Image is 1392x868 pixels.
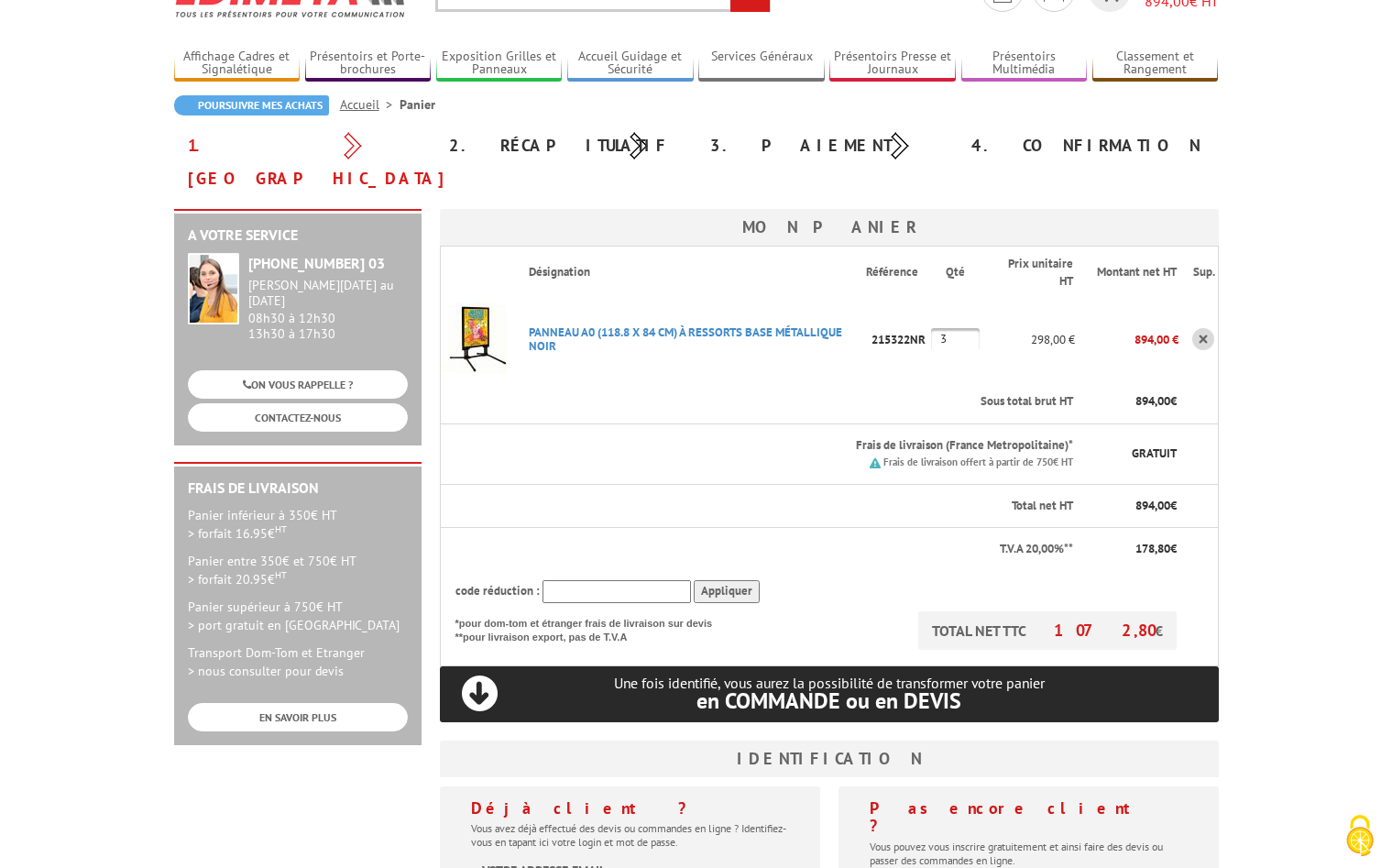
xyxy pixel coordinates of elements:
[174,49,301,79] a: Affichage Cadres et Signalétique
[883,456,1073,468] small: Frais de livraison offert à partir de 750€ HT
[829,49,956,79] a: Présentoirs Presse et Journaux
[1092,49,1219,79] a: Classement et Rangement
[188,370,408,399] a: ON VOUS RAPPELLE ?
[1090,393,1177,411] p: €
[870,799,1188,836] h4: Pas encore client ?
[696,129,958,162] div: 3. Paiement
[174,95,329,115] a: Poursuivre mes achats
[400,95,435,114] li: Panier
[1075,324,1178,356] p: 894,00 €
[188,617,400,633] span: > port gratuit en [GEOGRAPHIC_DATA]
[980,324,1076,356] p: 298,00 €
[961,49,1088,79] a: Présentoirs Multimédia
[994,256,1074,290] p: Prix unitaire HT
[455,541,1074,558] p: T.V.A 20,00%**
[340,96,400,113] a: Accueil
[440,675,1219,712] p: Une fois identifié, vous aurez la possibilité de transformer votre panier
[958,129,1219,162] div: 4. Confirmation
[1135,541,1170,556] span: 178,80
[440,209,1219,246] h3: Mon panier
[1090,541,1177,558] p: €
[698,49,825,79] a: Services Généraux
[514,380,1076,423] th: Sous total brut HT
[1328,806,1392,868] button: Cookies (fenêtre modale)
[514,247,866,299] th: Désignation
[440,741,1219,777] h3: Identification
[455,498,1074,515] p: Total net HT
[455,611,730,645] p: *pour dom-tom et étranger frais de livraison sur devis **pour livraison export, pas de T.V.A
[1135,393,1170,409] span: 894,00
[870,840,1188,867] p: Vous pouvez vous inscrire gratuitement et ainsi faire des devis ou passer des commandes en ligne.
[188,571,287,588] span: > forfait 20.95€
[866,264,929,281] p: Référence
[529,324,842,354] a: PANNEAU A0 (118.8 X 84 CM) à RESSORTS BASE MéTALLIQUE NOIR
[696,687,961,715] span: en COMMANDE ou en DEVIS
[866,324,931,356] p: 215322NR
[188,643,408,680] p: Transport Dom-Tom et Etranger
[918,611,1177,650] p: TOTAL NET TTC €
[435,129,696,162] div: 2. Récapitulatif
[174,129,435,195] div: 1. [GEOGRAPHIC_DATA]
[188,227,408,244] h2: A votre service
[188,403,408,432] a: CONTACTEZ-NOUS
[275,522,287,535] sup: HT
[188,552,408,588] p: Panier entre 350€ et 750€ HT
[305,49,432,79] a: Présentoirs et Porte-brochures
[188,506,408,543] p: Panier inférieur à 350€ HT
[870,457,881,468] img: picto.png
[1090,264,1177,281] p: Montant net HT
[455,583,540,599] span: code réduction :
[248,254,385,272] strong: [PHONE_NUMBER] 03
[1337,813,1383,859] img: Cookies (fenêtre modale)
[188,703,408,731] a: EN SAVOIR PLUS
[529,437,1074,455] p: Frais de livraison (France Metropolitaine)*
[188,480,408,497] h2: Frais de Livraison
[931,247,980,299] th: Qté
[275,568,287,581] sup: HT
[248,278,408,341] div: 08h30 à 12h30 13h30 à 17h30
[1054,620,1155,641] span: 1 072,80
[1178,247,1218,299] th: Sup.
[567,49,694,79] a: Accueil Guidage et Sécurité
[436,49,563,79] a: Exposition Grilles et Panneaux
[1132,445,1177,461] span: GRATUIT
[188,525,287,542] span: > forfait 16.95€
[248,278,408,309] div: [PERSON_NAME][DATE] au [DATE]
[188,253,239,324] img: widget-service.jpg
[471,821,789,849] p: Vous avez déjà effectué des devis ou commandes en ligne ? Identifiez-vous en tapant ici votre log...
[471,799,789,818] h4: Déjà client ?
[1135,498,1170,513] span: 894,00
[694,580,760,603] input: Appliquer
[1090,498,1177,515] p: €
[188,598,408,634] p: Panier supérieur à 750€ HT
[441,302,514,376] img: PANNEAU A0 (118.8 X 84 CM) à RESSORTS BASE MéTALLIQUE NOIR
[188,663,344,679] span: > nous consulter pour devis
